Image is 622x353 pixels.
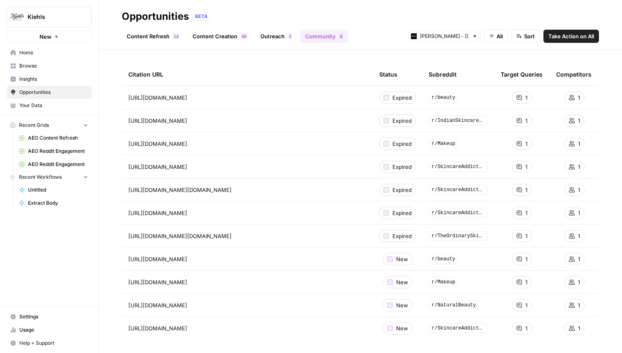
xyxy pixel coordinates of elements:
span: r/Makeup [429,139,458,149]
span: Expired [392,186,412,194]
span: 1 [525,209,527,217]
span: New [39,33,51,41]
span: 4 [176,33,179,40]
span: [URL][DOMAIN_NAME] [128,117,187,125]
span: 1 [525,140,527,148]
span: r/Makeup [429,277,458,287]
a: AEO Content Refresh [15,131,92,145]
span: 1 [578,163,580,171]
span: AEO Reddit Engagement [28,161,88,168]
span: 1 [525,324,527,332]
span: r/SkincareAddictionLux [429,323,487,333]
span: Insights [19,75,88,83]
div: Status [379,63,397,86]
span: 1 [578,278,580,286]
button: Recent Grids [7,119,92,131]
span: 1 [525,301,527,309]
span: [URL][DOMAIN_NAME] [128,209,187,217]
span: [URL][DOMAIN_NAME] [128,163,187,171]
span: 2 [289,33,291,40]
span: r/SkincareAddiction [429,185,487,195]
div: Citation URL [128,63,366,86]
span: Usage [19,326,88,334]
span: Home [19,49,88,56]
div: 14 [173,33,179,40]
div: 2 [288,33,292,40]
a: Extract Body [15,196,92,210]
a: Untitled [15,183,92,196]
div: 4 [339,33,343,40]
a: Content Creation49 [188,30,252,43]
span: New [396,255,408,263]
span: Expired [392,94,412,102]
div: Opportunities [122,10,189,23]
span: [URL][DOMAIN_NAME] [128,324,187,332]
span: Opportunities [19,89,88,96]
span: Sort [524,32,535,40]
span: r/beauty [429,93,458,103]
span: r/SkincareAddiction [429,162,487,172]
span: Settings [19,313,88,320]
span: Take Action on All [548,32,594,40]
span: 1 [525,163,527,171]
span: 1 [578,117,580,125]
span: 1 [578,94,580,102]
span: Help + Support [19,339,88,347]
span: r/SkincareAddictionLux [429,208,487,218]
button: Help + Support [7,337,92,350]
span: AEO Reddit Engagement [28,147,88,155]
button: Workspace: Kiehls [7,7,92,27]
a: Settings [7,310,92,323]
span: 9 [244,33,246,40]
span: 1 [578,209,580,217]
span: r/TheOrdinarySkincare [429,231,487,241]
span: Expired [392,117,412,125]
button: Recent Workflows [7,171,92,183]
img: Kiehls Logo [9,9,24,24]
button: Take Action on All [543,30,599,43]
span: 4 [340,33,342,40]
span: r/beauty [429,254,458,264]
span: r/IndianSkincareAddicts [429,116,487,126]
div: 49 [241,33,247,40]
a: Insights [7,72,92,86]
a: Home [7,46,92,59]
span: 1 [525,255,527,263]
span: Expired [392,140,412,148]
span: 1 [578,255,580,263]
a: AEO Reddit Engagement [15,145,92,158]
span: All [497,32,503,40]
span: [URL][DOMAIN_NAME] [128,255,187,263]
span: 1 [578,232,580,240]
span: AEO Content Refresh [28,134,88,142]
span: Extract Body [28,199,88,207]
span: Expired [392,163,412,171]
div: Competitors [556,63,592,86]
button: Sort [511,30,540,43]
span: Expired [392,232,412,240]
span: 1 [578,140,580,148]
span: Expired [392,209,412,217]
div: BETA [192,12,211,21]
span: [URL][DOMAIN_NAME] [128,94,187,102]
button: All [484,30,508,43]
a: Your Data [7,99,92,112]
a: Browse [7,59,92,72]
span: 4 [241,33,244,40]
span: [URL][DOMAIN_NAME][DOMAIN_NAME] [128,186,232,194]
div: Subreddit [429,63,457,86]
span: New [396,301,408,309]
input: Kiehl's - UK [420,32,469,40]
a: Opportunities [7,86,92,99]
span: 1 [525,186,527,194]
span: Your Data [19,102,88,109]
span: 1 [525,117,527,125]
span: Browse [19,62,88,70]
a: Outreach2 [255,30,297,43]
span: Recent Workflows [19,173,62,181]
span: [URL][DOMAIN_NAME] [128,301,187,309]
span: Recent Grids [19,122,49,129]
a: Usage [7,323,92,337]
span: [URL][DOMAIN_NAME][DOMAIN_NAME] [128,232,232,240]
span: 1 [174,33,176,40]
